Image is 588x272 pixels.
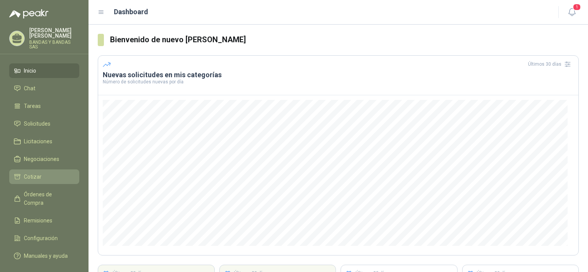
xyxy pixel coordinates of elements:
a: Cotizar [9,169,79,184]
span: Negociaciones [24,155,59,163]
button: 1 [565,5,579,19]
span: Órdenes de Compra [24,190,72,207]
span: Manuales y ayuda [24,252,68,260]
h3: Bienvenido de nuevo [PERSON_NAME] [110,34,579,46]
p: [PERSON_NAME] [PERSON_NAME] [29,28,79,38]
p: Número de solicitudes nuevas por día [103,80,574,84]
div: Últimos 30 días [528,58,574,70]
span: Chat [24,84,35,93]
img: Logo peakr [9,9,48,18]
a: Configuración [9,231,79,245]
a: Solicitudes [9,116,79,131]
span: 1 [573,3,581,11]
a: Remisiones [9,213,79,228]
h1: Dashboard [114,7,148,17]
span: Inicio [24,66,36,75]
span: Remisiones [24,216,52,225]
a: Licitaciones [9,134,79,149]
a: Negociaciones [9,152,79,166]
a: Inicio [9,63,79,78]
span: Solicitudes [24,119,50,128]
span: Tareas [24,102,41,110]
p: BANDAS Y BANDAS SAS [29,40,79,49]
span: Configuración [24,234,58,242]
a: Chat [9,81,79,96]
span: Cotizar [24,172,42,181]
h3: Nuevas solicitudes en mis categorías [103,70,574,80]
a: Órdenes de Compra [9,187,79,210]
a: Manuales y ayuda [9,249,79,263]
span: Licitaciones [24,137,52,146]
a: Tareas [9,99,79,113]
